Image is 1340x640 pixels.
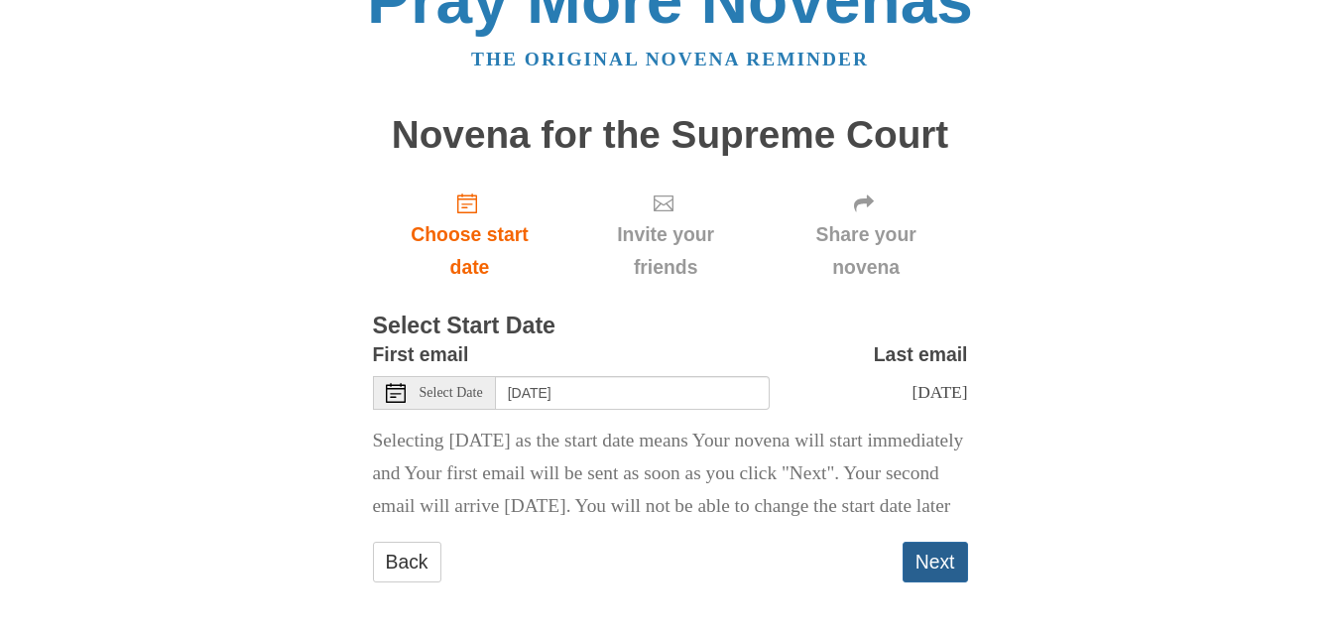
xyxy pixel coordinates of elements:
[566,176,764,294] div: Click "Next" to confirm your start date first.
[496,376,770,410] input: Use the arrow keys to pick a date
[373,114,968,157] h1: Novena for the Supreme Court
[393,218,548,284] span: Choose start date
[874,338,968,371] label: Last email
[373,338,469,371] label: First email
[420,386,483,400] span: Select Date
[373,176,567,294] a: Choose start date
[373,314,968,339] h3: Select Start Date
[373,425,968,523] p: Selecting [DATE] as the start date means Your novena will start immediately and Your first email ...
[586,218,744,284] span: Invite your friends
[912,382,967,402] span: [DATE]
[903,542,968,582] button: Next
[471,49,869,69] a: The original novena reminder
[765,176,968,294] div: Click "Next" to confirm your start date first.
[373,542,441,582] a: Back
[785,218,948,284] span: Share your novena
